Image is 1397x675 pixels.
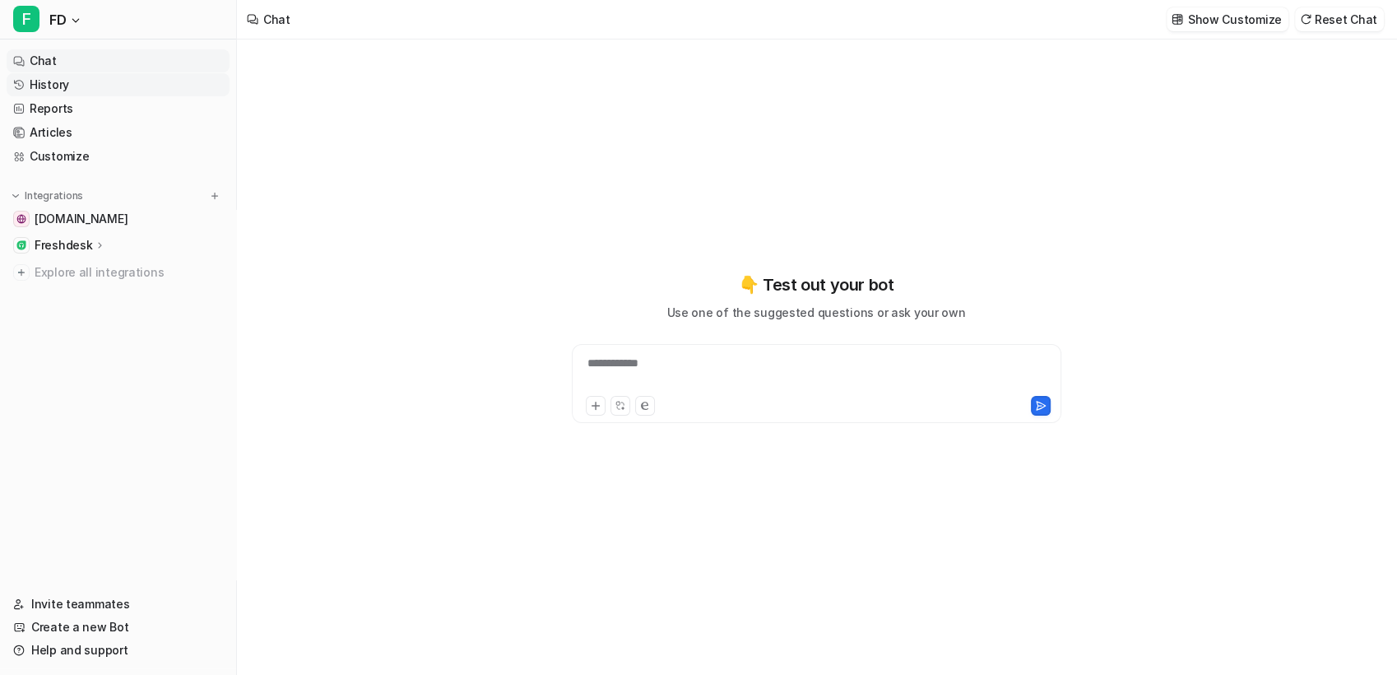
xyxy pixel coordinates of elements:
a: Explore all integrations [7,261,230,284]
a: Chat [7,49,230,72]
a: History [7,73,230,96]
a: Customize [7,145,230,168]
p: Show Customize [1188,11,1282,28]
button: Reset Chat [1295,7,1384,31]
a: Invite teammates [7,593,230,616]
span: FD [49,8,66,31]
button: Show Customize [1167,7,1288,31]
span: [DOMAIN_NAME] [35,211,128,227]
img: support.xyzreality.com [16,214,26,224]
p: Integrations [25,189,83,202]
img: explore all integrations [13,264,30,281]
img: reset [1300,13,1311,26]
button: Integrations [7,188,88,204]
a: Create a new Bot [7,616,230,639]
a: Articles [7,121,230,144]
p: 👇 Test out your bot [739,272,893,297]
p: Use one of the suggested questions or ask your own [666,304,965,321]
a: Reports [7,97,230,120]
a: support.xyzreality.com[DOMAIN_NAME] [7,207,230,230]
img: expand menu [10,190,21,202]
img: Freshdesk [16,240,26,250]
p: Freshdesk [35,237,92,254]
div: Chat [263,11,290,28]
img: customize [1172,13,1183,26]
span: F [13,6,39,32]
span: Explore all integrations [35,259,223,286]
a: Help and support [7,639,230,662]
img: menu_add.svg [209,190,220,202]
